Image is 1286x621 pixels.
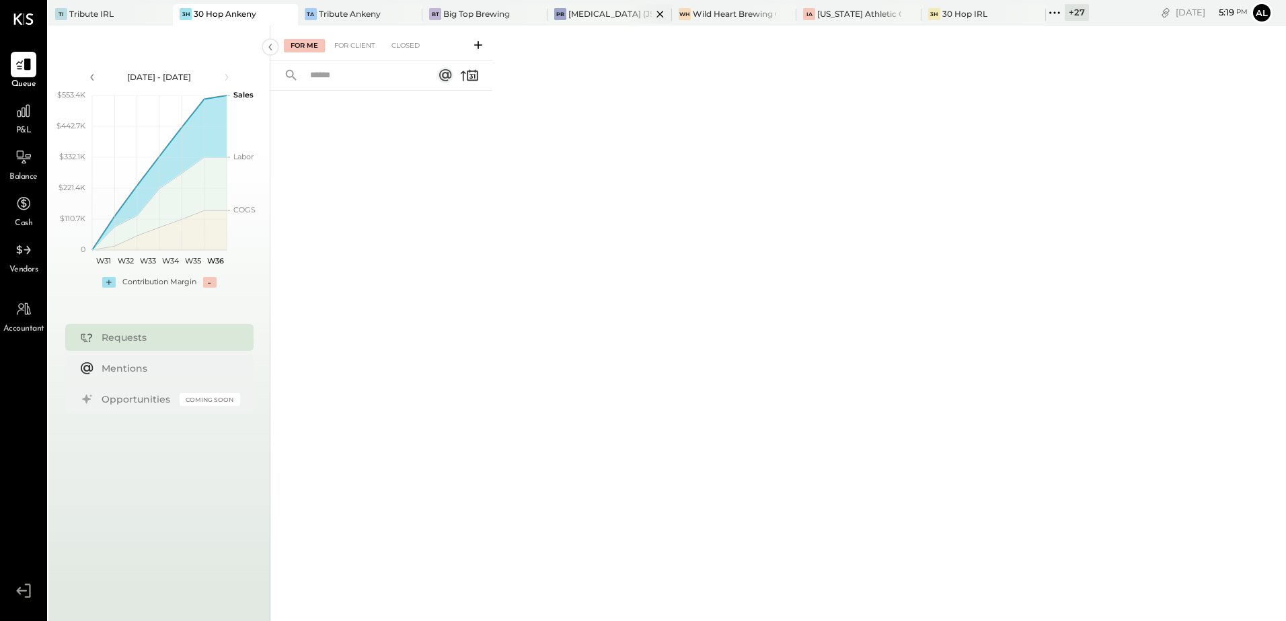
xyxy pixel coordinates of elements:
div: 3H [928,8,940,20]
text: COGS [233,205,256,214]
div: Closed [385,39,426,52]
text: Sales [233,90,254,99]
text: W34 [162,256,180,265]
div: For Client [328,39,382,52]
div: + 27 [1065,4,1089,21]
text: 0 [81,245,85,254]
span: Accountant [3,323,44,335]
span: Balance [9,171,38,183]
div: BT [429,8,441,20]
text: W32 [118,256,134,265]
div: PB [554,8,566,20]
div: 30 Hop IRL [942,8,987,19]
text: $221.4K [59,183,85,192]
text: W31 [96,256,110,265]
div: TI [55,8,67,20]
a: Queue [1,52,46,91]
a: Vendors [1,237,46,276]
div: TA [305,8,317,20]
div: IA [803,8,815,20]
text: W35 [185,256,201,265]
div: [DATE] [1176,6,1248,19]
div: + [102,277,116,288]
text: $553.4K [57,90,85,99]
div: Mentions [102,362,233,375]
div: Tribute Ankeny [319,8,381,19]
div: Contribution Margin [122,277,196,288]
div: 3H [180,8,192,20]
text: $110.7K [60,214,85,223]
div: For Me [284,39,325,52]
span: Cash [15,218,32,230]
text: $332.1K [59,152,85,161]
a: Accountant [1,296,46,335]
div: Opportunities [102,392,173,406]
text: W36 [206,256,223,265]
text: $442.7K [56,121,85,130]
div: Coming Soon [180,393,240,406]
div: - [203,277,217,288]
text: W33 [140,256,156,265]
div: Requests [102,331,233,344]
div: [MEDICAL_DATA] (JSI LLC) - Ignite [568,8,652,19]
div: Big Top Brewing [443,8,510,19]
div: 30 Hop Ankeny [194,8,256,19]
span: Queue [11,79,36,91]
div: Tribute IRL [69,8,114,19]
a: Balance [1,144,46,183]
span: P&L [16,125,32,137]
a: Cash [1,191,46,230]
div: copy link [1159,5,1172,19]
span: Vendors [9,264,38,276]
text: Labor [233,152,254,161]
button: Al [1251,2,1273,24]
div: WH [679,8,691,20]
a: P&L [1,98,46,137]
div: [US_STATE] Athletic Club [817,8,901,19]
div: [DATE] - [DATE] [102,71,217,83]
div: Wild Heart Brewing Company [693,8,776,19]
